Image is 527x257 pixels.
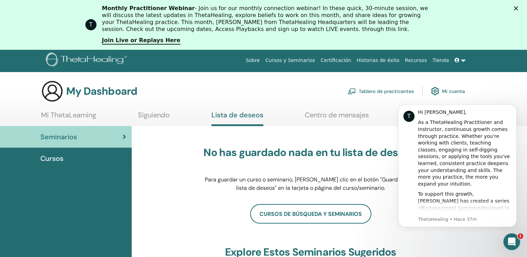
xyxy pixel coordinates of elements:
span: 1 [518,233,523,239]
a: Cursos de búsqueda y seminarios [250,204,371,224]
iframe: Intercom live chat [503,233,520,250]
a: Certificación [318,54,354,67]
div: Cerrar [514,6,521,10]
a: Cursos y Seminarios [263,54,318,67]
img: chalkboard-teacher.svg [348,88,356,94]
a: Centro de mensajes [305,111,369,124]
a: Tablero de practicantes [348,83,414,99]
b: Monthly Practitioner Webinar [102,5,195,11]
div: To support this growth, [PERSON_NAME] has created a series of designed to help you refine your kn... [30,93,124,168]
a: Tienda [430,54,452,67]
div: Profile image for ThetaHealing [85,19,96,30]
a: Join Live or Replays Here [102,37,180,45]
a: Sobre [243,54,262,67]
h3: My Dashboard [66,85,137,98]
a: Historias de éxito [354,54,402,67]
img: generic-user-icon.jpg [41,80,63,102]
a: Siguiendo [138,111,170,124]
span: Seminarios [40,132,77,142]
img: logo.png [46,53,129,68]
a: Mi ThetaLearning [41,111,96,124]
div: - Join us for our monthly connection webinar! In these quick, 30-minute session, we will discuss ... [102,5,431,33]
a: Mi cuenta [431,83,465,99]
a: Enhancement Seminars [35,107,93,112]
a: Lista de deseos [211,111,263,126]
h3: No has guardado nada en tu lista de deseos. [201,146,420,159]
iframe: Intercom notifications mensaje [388,98,527,231]
span: Cursos [40,153,63,164]
a: Recursos [402,54,429,67]
p: Message from ThetaHealing, sent Hace 37m [30,118,124,124]
img: cog.svg [431,85,439,97]
p: Para guardar un curso o seminario, [PERSON_NAME] clic en el botón "Guardar en la lista de deseos"... [201,176,420,192]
